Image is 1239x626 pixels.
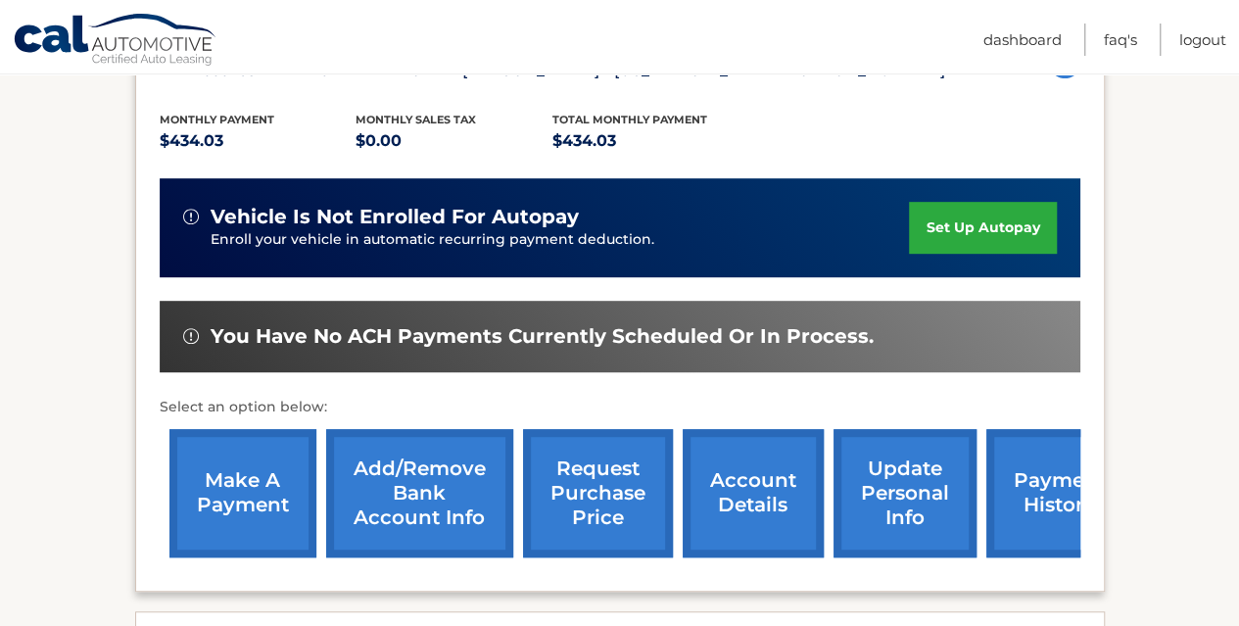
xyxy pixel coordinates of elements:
[523,429,673,557] a: request purchase price
[183,209,199,224] img: alert-white.svg
[13,13,218,70] a: Cal Automotive
[1179,24,1226,56] a: Logout
[211,205,579,229] span: vehicle is not enrolled for autopay
[986,429,1133,557] a: payment history
[983,24,1062,56] a: Dashboard
[1104,24,1137,56] a: FAQ's
[183,328,199,344] img: alert-white.svg
[211,229,910,251] p: Enroll your vehicle in automatic recurring payment deduction.
[160,396,1080,419] p: Select an option below:
[356,113,476,126] span: Monthly sales Tax
[160,113,274,126] span: Monthly Payment
[356,127,552,155] p: $0.00
[211,324,874,349] span: You have no ACH payments currently scheduled or in process.
[169,429,316,557] a: make a payment
[552,127,749,155] p: $434.03
[909,202,1056,254] a: set up autopay
[552,113,707,126] span: Total Monthly Payment
[834,429,977,557] a: update personal info
[683,429,824,557] a: account details
[160,127,357,155] p: $434.03
[326,429,513,557] a: Add/Remove bank account info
